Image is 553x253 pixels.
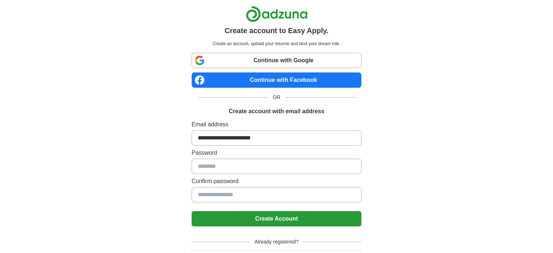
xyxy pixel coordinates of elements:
label: Confirm password [192,177,361,186]
h1: Create account to Easy Apply. [225,25,329,36]
a: Continue with Google [192,53,361,68]
img: Adzuna logo [246,6,308,22]
button: Create Account [192,211,361,226]
span: Already registered? [250,238,303,246]
label: Password [192,149,361,157]
a: Continue with Facebook [192,72,361,88]
span: OR [268,94,285,101]
h1: Create account with email address [229,107,324,116]
label: Email address [192,120,361,129]
p: Create an account, upload your resume and land your dream role. [193,40,360,47]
